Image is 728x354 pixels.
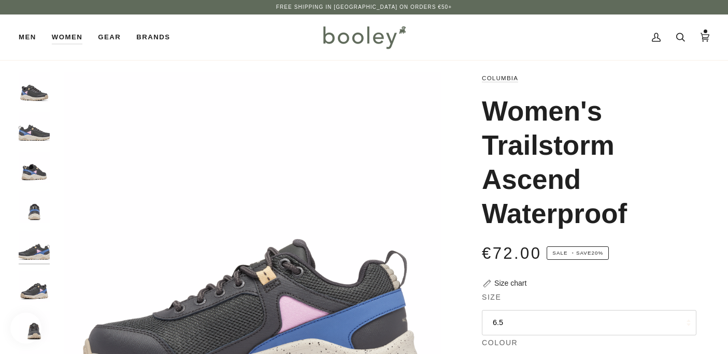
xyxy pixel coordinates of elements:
[569,250,576,256] em: •
[482,244,541,262] span: €72.00
[552,250,567,256] span: Sale
[10,313,41,344] iframe: Button to open loyalty program pop-up
[136,32,170,42] span: Brands
[44,14,90,60] a: Women
[19,231,50,262] img: Columbia Women's Trailstorm Ascend Waterproof Shark / Cosmos - Booley Galway
[482,75,518,81] a: Columbia
[19,112,50,143] img: Columbia Women's Trailstorm Ascend Waterproof Shark / Cosmos - Booley Galway
[90,14,129,60] a: Gear
[19,191,50,223] img: Columbia Women's Trailstorm Ascend Waterproof Shark / Cosmos - Booley Galway
[482,337,518,348] span: Colour
[52,32,82,42] span: Women
[482,94,689,231] h1: Women's Trailstorm Ascend Waterproof
[19,152,50,183] img: Columbia Women's Trailstorm Ascend Waterproof Shark / Cosmos - Booley Galway
[494,278,526,289] div: Size chart
[19,72,50,104] img: Columbia Women's Trailstorm Ascend Waterproof Shark / Cosmos - Booley Galway
[482,292,501,303] span: Size
[19,14,44,60] a: Men
[98,32,121,42] span: Gear
[592,250,604,256] span: 20%
[547,246,609,260] span: Save
[319,22,409,52] img: Booley
[19,32,36,42] span: Men
[276,3,452,11] p: Free Shipping in [GEOGRAPHIC_DATA] on Orders €50+
[19,311,50,342] img: Columbia Women's Trailstorm Ascend Waterproof Shark / Cosmos - Booley Galway
[19,271,50,302] img: Columbia Women's Trailstorm Ascend Waterproof Shark / Cosmos - Booley Galway
[482,310,696,335] button: 6.5
[129,14,178,60] a: Brands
